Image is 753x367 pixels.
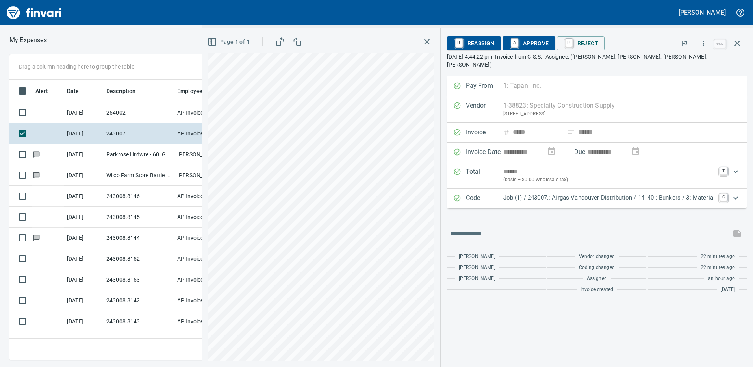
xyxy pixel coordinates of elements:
a: A [511,39,518,47]
td: AP Invoices [174,290,233,311]
a: R [455,39,463,47]
span: Page 1 of 1 [209,37,250,47]
td: AP Invoices [174,186,233,207]
p: My Expenses [9,35,47,45]
td: [DATE] [64,186,103,207]
td: Wilco Farm Store Battle Ground [GEOGRAPHIC_DATA] [103,165,174,186]
span: Description [106,86,136,96]
p: Drag a column heading here to group the table [19,63,134,70]
td: 243008.8142 [103,290,174,311]
span: Approve [509,37,549,50]
span: Vendor changed [579,253,615,261]
a: T [720,167,727,175]
span: [PERSON_NAME] [459,264,495,272]
span: Alert [35,86,58,96]
span: Alert [35,86,48,96]
a: esc [714,39,726,48]
td: [DATE] [64,165,103,186]
td: 243008 [103,332,174,353]
span: 22 minutes ago [701,264,735,272]
td: 243008.8152 [103,248,174,269]
td: 254002 [103,102,174,123]
p: Job (1) / 243007.: Airgas Vancouver Distribution / 14. 40.: Bunkers / 3: Material [503,193,715,202]
p: Code [466,193,503,204]
td: [DATE] [64,332,103,353]
td: AP Invoices [174,123,233,144]
td: [DATE] [64,269,103,290]
h5: [PERSON_NAME] [679,8,726,17]
p: [DATE] 4:44:22 pm. Invoice from C.S.S.. Assignee: ([PERSON_NAME], [PERSON_NAME], [PERSON_NAME], [... [447,53,747,69]
td: Parkrose Hrdwre - 60 [GEOGRAPHIC_DATA] [GEOGRAPHIC_DATA] [103,144,174,165]
span: Date [67,86,79,96]
td: AP Invoices [174,332,233,353]
span: an hour ago [708,275,735,283]
p: (basis + $0.00 Wholesale tax) [503,176,715,184]
td: AP Invoices [174,269,233,290]
td: 243008.8153 [103,269,174,290]
td: [PERSON_NAME] [174,165,233,186]
td: [DATE] [64,228,103,248]
div: Expand [447,189,747,208]
button: Page 1 of 1 [206,35,253,49]
td: AP Invoices [174,311,233,332]
button: RReject [557,36,605,50]
span: Has messages [32,172,41,178]
td: AP Invoices [174,228,233,248]
span: [PERSON_NAME] [459,275,495,283]
span: Reject [563,37,598,50]
span: Employee [177,86,202,96]
div: Expand [447,162,747,189]
td: 243008.8146 [103,186,174,207]
span: This records your message into the invoice and notifies anyone mentioned [728,224,747,243]
span: Coding changed [579,264,615,272]
p: Total [466,167,503,184]
td: [DATE] [64,102,103,123]
td: AP Invoices [174,207,233,228]
td: 243007 [103,123,174,144]
td: 243008.8143 [103,311,174,332]
td: 243008.8144 [103,228,174,248]
span: [PERSON_NAME] [459,253,495,261]
a: R [565,39,573,47]
span: Has messages [32,152,41,157]
a: C [720,193,727,201]
td: 243008.8145 [103,207,174,228]
span: Invoice created [581,286,614,294]
td: [DATE] [64,123,103,144]
button: AApprove [503,36,555,50]
span: Employee [177,86,213,96]
td: AP Invoices [174,248,233,269]
nav: breadcrumb [9,35,47,45]
td: [DATE] [64,207,103,228]
td: [PERSON_NAME] [174,144,233,165]
span: Close invoice [712,34,747,53]
button: More [695,35,712,52]
td: [DATE] [64,311,103,332]
button: RReassign [447,36,501,50]
span: [DATE] [721,286,735,294]
button: [PERSON_NAME] [677,6,728,19]
td: [DATE] [64,290,103,311]
td: [DATE] [64,144,103,165]
img: Finvari [5,3,64,22]
td: AP Invoices [174,102,233,123]
td: [DATE] [64,248,103,269]
span: Description [106,86,146,96]
span: Date [67,86,89,96]
button: Flag [676,35,693,52]
span: Assigned [587,275,607,283]
span: 22 minutes ago [701,253,735,261]
span: Reassign [453,37,495,50]
span: Has messages [32,235,41,240]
